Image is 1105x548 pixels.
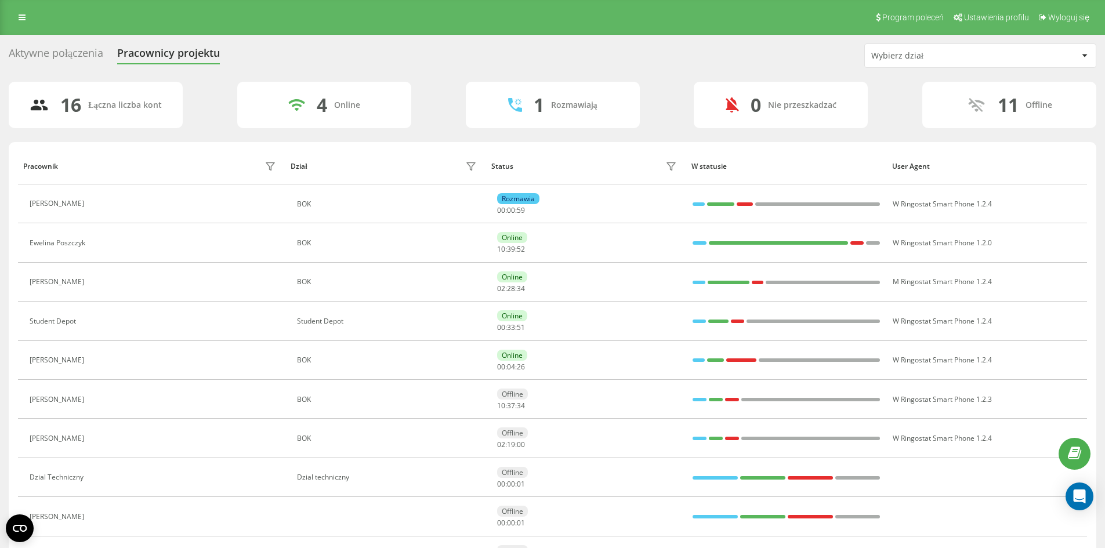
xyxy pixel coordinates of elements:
[893,355,992,365] span: W Ringostat Smart Phone 1.2.4
[507,518,515,528] span: 00
[30,199,87,208] div: [PERSON_NAME]
[497,427,528,438] div: Offline
[507,479,515,489] span: 00
[497,401,505,411] span: 10
[871,51,1010,61] div: Wybierz dział
[30,513,87,521] div: [PERSON_NAME]
[893,199,992,209] span: W Ringostat Smart Phone 1.2.4
[1026,100,1052,110] div: Offline
[297,200,480,208] div: BOK
[497,440,505,449] span: 02
[517,322,525,332] span: 51
[497,480,525,488] div: : :
[882,13,944,22] span: Program poleceń
[507,322,515,332] span: 33
[30,239,88,247] div: Ewelina Poszczyk
[334,100,360,110] div: Online
[117,47,220,65] div: Pracownicy projektu
[1048,13,1089,22] span: Wyloguj się
[497,206,525,215] div: : :
[497,324,525,332] div: : :
[23,162,58,170] div: Pracownik
[517,205,525,215] span: 59
[507,362,515,372] span: 04
[297,239,480,247] div: BOK
[497,244,505,254] span: 10
[893,238,992,248] span: W Ringostat Smart Phone 1.2.0
[497,363,525,371] div: : :
[517,479,525,489] span: 01
[497,232,527,243] div: Online
[507,284,515,293] span: 28
[497,285,525,293] div: : :
[517,244,525,254] span: 52
[517,440,525,449] span: 00
[517,518,525,528] span: 01
[507,244,515,254] span: 39
[30,317,79,325] div: Student Depot
[507,401,515,411] span: 37
[497,271,527,282] div: Online
[497,519,525,527] div: : :
[30,434,87,442] div: [PERSON_NAME]
[497,389,528,400] div: Offline
[297,278,480,286] div: BOK
[30,356,87,364] div: [PERSON_NAME]
[297,473,480,481] div: Dzial techniczny
[893,277,992,286] span: M Ringostat Smart Phone 1.2.4
[497,245,525,253] div: : :
[317,94,327,116] div: 4
[297,356,480,364] div: BOK
[893,316,992,326] span: W Ringostat Smart Phone 1.2.4
[60,94,81,116] div: 16
[297,434,480,442] div: BOK
[964,13,1029,22] span: Ustawienia profilu
[297,395,480,404] div: BOK
[491,162,513,170] div: Status
[892,162,1082,170] div: User Agent
[517,284,525,293] span: 34
[30,473,86,481] div: Dzial Techniczny
[297,317,480,325] div: Student Depot
[497,310,527,321] div: Online
[497,441,525,449] div: : :
[1066,482,1093,510] div: Open Intercom Messenger
[768,100,836,110] div: Nie przeszkadzać
[551,100,597,110] div: Rozmawiają
[893,394,992,404] span: W Ringostat Smart Phone 1.2.3
[6,514,34,542] button: Open CMP widget
[893,433,992,443] span: W Ringostat Smart Phone 1.2.4
[30,395,87,404] div: [PERSON_NAME]
[507,440,515,449] span: 19
[291,162,307,170] div: Dział
[9,47,103,65] div: Aktywne połączenia
[751,94,761,116] div: 0
[497,506,528,517] div: Offline
[517,362,525,372] span: 26
[497,467,528,478] div: Offline
[497,284,505,293] span: 02
[517,401,525,411] span: 34
[691,162,881,170] div: W statusie
[497,479,505,489] span: 00
[497,322,505,332] span: 00
[30,278,87,286] div: [PERSON_NAME]
[88,100,161,110] div: Łączna liczba kont
[497,350,527,361] div: Online
[534,94,544,116] div: 1
[497,518,505,528] span: 00
[497,193,539,204] div: Rozmawia
[998,94,1019,116] div: 11
[497,362,505,372] span: 00
[497,402,525,410] div: : :
[497,205,505,215] span: 00
[507,205,515,215] span: 00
